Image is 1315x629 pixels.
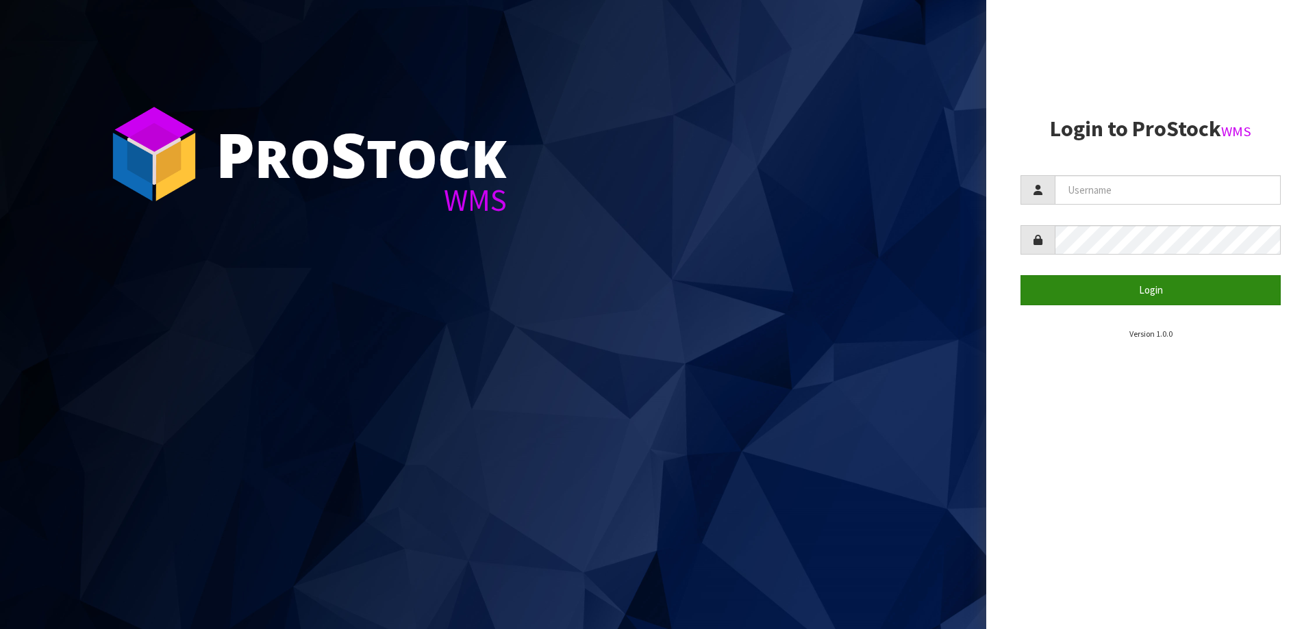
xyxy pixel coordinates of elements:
[1129,329,1173,339] small: Version 1.0.0
[1221,123,1251,140] small: WMS
[216,185,507,216] div: WMS
[216,112,255,196] span: P
[1020,117,1281,141] h2: Login to ProStock
[216,123,507,185] div: ro tock
[103,103,205,205] img: ProStock Cube
[1055,175,1281,205] input: Username
[331,112,366,196] span: S
[1020,275,1281,305] button: Login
